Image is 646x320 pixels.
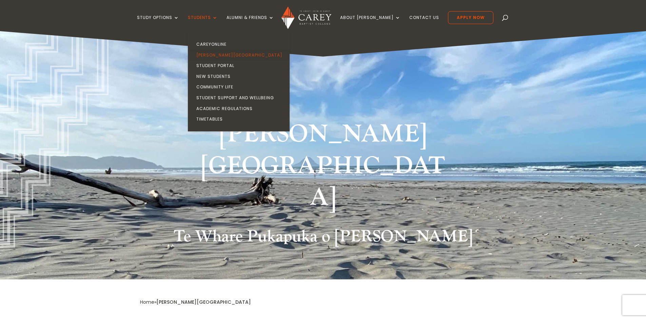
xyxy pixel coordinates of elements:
[190,60,291,71] a: Student Portal
[190,114,291,125] a: Timetables
[140,227,506,250] h2: Te Whare Pukapuka o [PERSON_NAME]
[188,15,218,31] a: Students
[190,82,291,92] a: Community Life
[190,92,291,103] a: Student Support and Wellbeing
[190,50,291,61] a: [PERSON_NAME][GEOGRAPHIC_DATA]
[448,11,493,24] a: Apply Now
[140,299,154,305] a: Home
[190,71,291,82] a: New Students
[137,15,179,31] a: Study Options
[156,299,251,305] span: [PERSON_NAME][GEOGRAPHIC_DATA]
[196,119,450,217] h1: [PERSON_NAME][GEOGRAPHIC_DATA]
[340,15,400,31] a: About [PERSON_NAME]
[190,39,291,50] a: CareyOnline
[190,103,291,114] a: Academic Regulations
[281,6,331,29] img: Carey Baptist College
[409,15,439,31] a: Contact Us
[227,15,274,31] a: Alumni & Friends
[140,299,251,305] span: »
